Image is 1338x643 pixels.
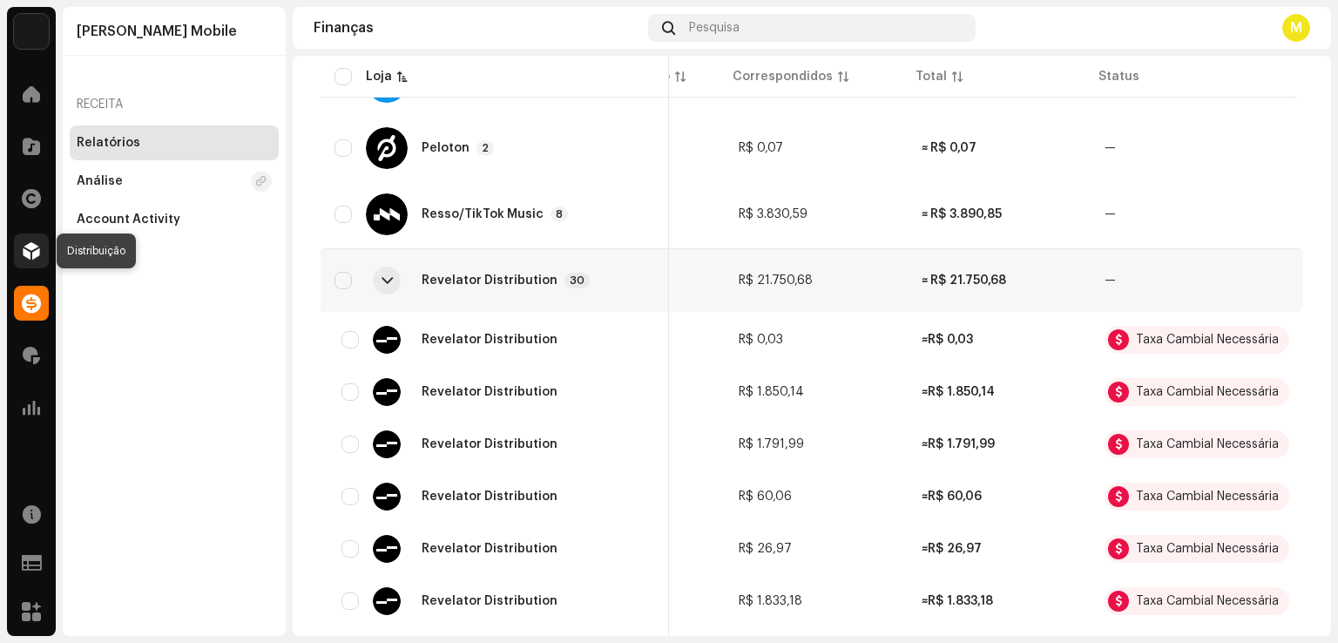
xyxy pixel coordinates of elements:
[928,438,995,450] span: R$ 1.791,99
[739,543,792,555] span: R$ 26,97
[1282,14,1310,42] div: M
[739,386,804,398] span: R$ 1.850,14
[739,438,804,450] span: R$ 1.791,99
[551,206,568,222] p-badge: 8
[689,21,740,35] span: Pesquisa
[928,491,982,503] span: R$ 60,06
[1105,274,1289,287] re-a-table-badge: —
[70,164,279,199] re-m-nav-item: Análise
[1136,491,1279,503] div: Taxa Cambial Necessária
[739,334,783,346] span: R$ 0,03
[14,14,49,49] img: 70c0b94c-19e5-4c8c-a028-e13e35533bab
[1136,386,1279,398] div: Taxa Cambial Necessária
[476,140,494,156] p-badge: 2
[70,125,279,160] re-m-nav-item: Relatórios
[70,202,279,237] re-m-nav-item: Account Activity
[1105,208,1289,220] re-a-table-badge: —
[922,208,1002,220] span: ≈ R$ 3.890,85
[922,595,993,607] span: R$ 1.833,18
[922,334,973,346] span: R$ 0,03
[564,273,590,288] p-badge: 30
[1136,543,1279,555] div: Taxa Cambial Necessária
[77,174,123,188] div: Análise
[922,491,928,503] span: ≈
[928,595,993,607] span: R$ 1.833,18
[922,142,976,154] span: ≈ R$ 0,07
[733,68,833,85] div: Correspondidos
[739,491,792,503] span: R$ 60,06
[739,595,802,607] span: R$ 1.833,18
[77,136,140,150] div: Relatórios
[739,274,813,287] span: R$ 21.750,68
[928,386,995,398] span: R$ 1.850,14
[922,274,1006,287] span: ≈ R$ 21.750,68
[1136,438,1279,450] div: Taxa Cambial Necessária
[922,491,982,503] span: R$ 60,06
[922,334,928,346] span: ≈
[422,208,544,220] div: Resso/TikTok Music
[922,543,928,555] span: ≈
[422,334,557,346] span: Revelator Distribution
[739,208,808,220] span: R$ 3.830,59
[922,386,995,398] span: R$ 1.850,14
[922,438,995,450] span: R$ 1.791,99
[922,438,928,450] span: ≈
[422,543,557,555] span: Revelator Distribution
[422,274,557,287] div: Revelator Distribution
[77,213,180,227] div: Account Activity
[928,543,982,555] span: R$ 26,97
[422,438,557,450] span: Revelator Distribution
[922,595,928,607] span: ≈
[922,543,982,555] span: R$ 26,97
[70,84,279,125] re-a-nav-header: Receita
[366,68,392,85] div: Loja
[928,334,973,346] span: R$ 0,03
[922,386,928,398] span: ≈
[916,68,947,85] div: Total
[1105,142,1289,154] re-a-table-badge: —
[314,21,641,35] div: Finanças
[739,142,783,154] span: R$ 0,07
[422,386,557,398] span: Revelator Distribution
[1136,334,1279,346] div: Taxa Cambial Necessária
[1136,595,1279,607] div: Taxa Cambial Necessária
[422,142,470,154] div: Peloton
[422,595,557,607] span: Revelator Distribution
[422,491,557,503] span: Revelator Distribution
